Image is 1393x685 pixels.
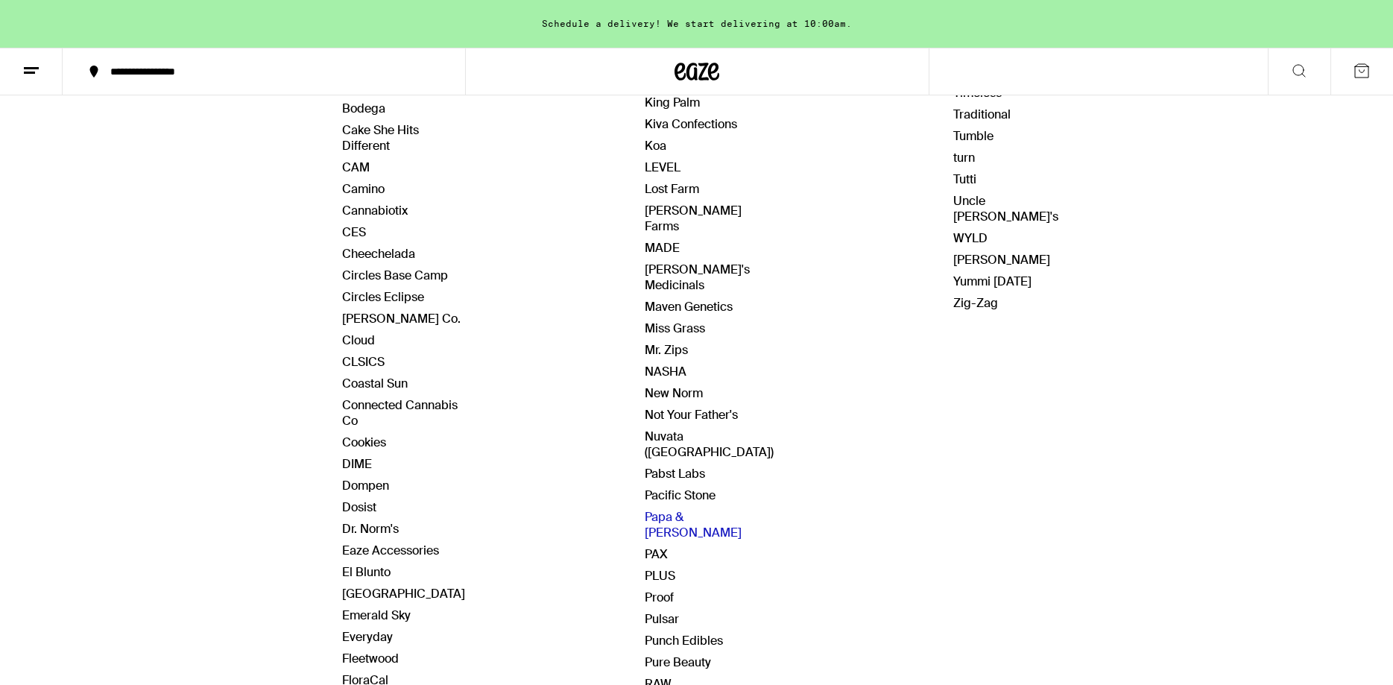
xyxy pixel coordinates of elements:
[645,364,686,379] a: NASHA
[645,138,666,154] a: Koa
[342,289,424,305] a: Circles Eclipse
[342,499,376,515] a: Dosist
[342,521,399,537] a: Dr. Norm's
[342,332,375,348] a: Cloud
[645,116,737,132] a: Kiva Confections
[645,342,688,358] a: Mr. Zips
[645,95,700,110] a: King Palm
[645,568,675,584] a: PLUS
[645,590,674,605] a: Proof
[342,607,411,623] a: Emerald Sky
[342,181,385,197] a: Camino
[645,429,774,460] a: Nuvata ([GEOGRAPHIC_DATA])
[953,193,1058,224] a: Uncle [PERSON_NAME]'s
[645,262,750,293] a: [PERSON_NAME]'s Medicinals
[342,435,386,450] a: Cookies
[342,122,419,154] a: Cake She Hits Different
[342,160,370,175] a: CAM
[342,397,458,429] a: Connected Cannabis Co
[645,546,668,562] a: PAX
[645,240,680,256] a: MADE
[953,171,976,187] a: Tutti
[645,385,703,401] a: New Norm
[953,274,1032,289] a: Yummi [DATE]
[645,160,680,175] a: LEVEL
[953,128,994,144] a: Tumble
[342,478,389,493] a: Dompen
[342,629,393,645] a: Everyday
[953,295,998,311] a: Zig-Zag
[645,633,723,648] a: Punch Edibles
[342,224,366,240] a: CES
[342,246,415,262] a: Cheechelada
[953,150,975,165] a: turn
[645,466,705,482] a: Pabst Labs
[953,230,988,246] a: WYLD
[342,456,372,472] a: DIME
[342,376,408,391] a: Coastal Sun
[342,543,439,558] a: Eaze Accessories
[342,564,391,580] a: El Blunto
[953,107,1011,122] a: Traditional
[645,611,679,627] a: Pulsar
[953,252,1050,268] a: [PERSON_NAME]
[645,299,733,315] a: Maven Genetics
[342,101,385,116] a: Bodega
[645,487,716,503] a: Pacific Stone
[342,311,461,326] a: [PERSON_NAME] Co.
[645,181,699,197] a: Lost Farm
[342,268,448,283] a: Circles Base Camp
[342,203,408,218] a: Cannabiotix
[342,354,385,370] a: CLSICS
[645,509,742,540] a: Papa & [PERSON_NAME]
[645,407,738,423] a: Not Your Father's
[645,654,711,670] a: Pure Beauty
[342,586,465,602] a: [GEOGRAPHIC_DATA]
[645,203,742,234] a: [PERSON_NAME] Farms
[645,321,705,336] a: Miss Grass
[342,651,399,666] a: Fleetwood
